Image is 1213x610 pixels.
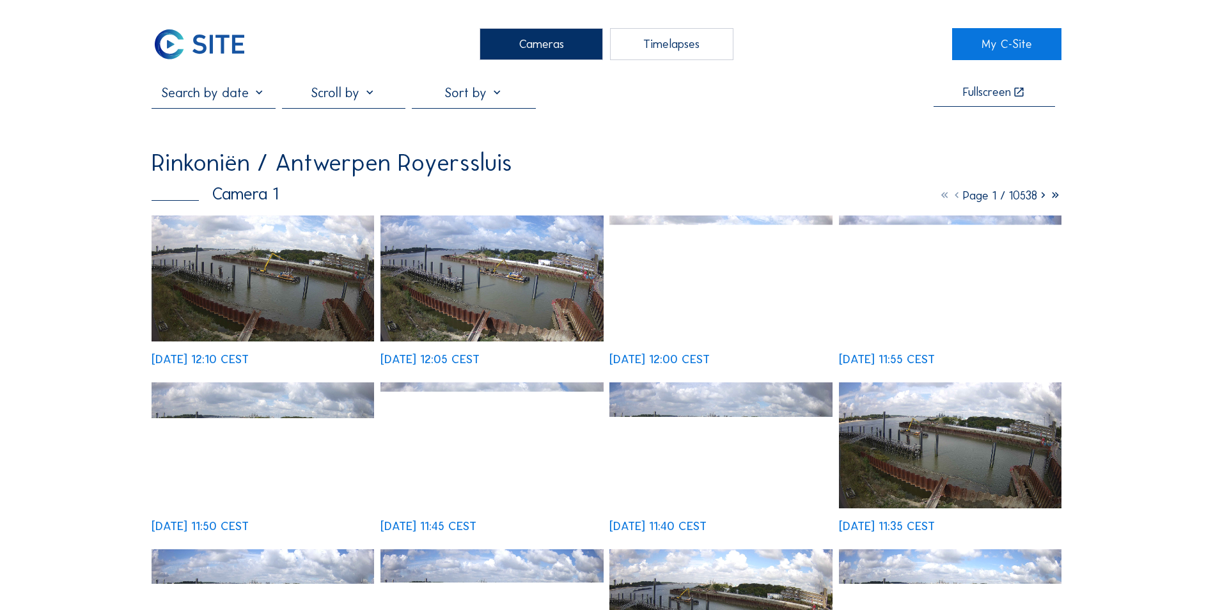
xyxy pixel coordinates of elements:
[952,28,1061,60] a: My C-Site
[609,215,832,341] img: image_53011249
[839,382,1061,508] img: image_53010580
[609,382,832,508] img: image_53010730
[380,215,603,341] img: image_53011401
[839,354,935,366] div: [DATE] 11:55 CEST
[480,28,603,60] div: Cameras
[963,188,1037,203] span: Page 1 / 10538
[610,28,733,60] div: Timelapses
[152,215,374,341] img: image_53011545
[609,354,710,366] div: [DATE] 12:00 CEST
[152,85,275,100] input: Search by date 󰅀
[152,382,374,508] img: image_53011035
[839,215,1061,341] img: image_53011171
[380,354,480,366] div: [DATE] 12:05 CEST
[152,151,512,175] div: Rinkoniën / Antwerpen Royerssluis
[152,185,278,202] div: Camera 1
[152,28,261,60] a: C-SITE Logo
[380,382,603,508] img: image_53010882
[152,28,247,60] img: C-SITE Logo
[963,86,1011,99] div: Fullscreen
[380,520,476,533] div: [DATE] 11:45 CEST
[152,354,249,366] div: [DATE] 12:10 CEST
[839,520,935,533] div: [DATE] 11:35 CEST
[152,520,249,533] div: [DATE] 11:50 CEST
[609,520,707,533] div: [DATE] 11:40 CEST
